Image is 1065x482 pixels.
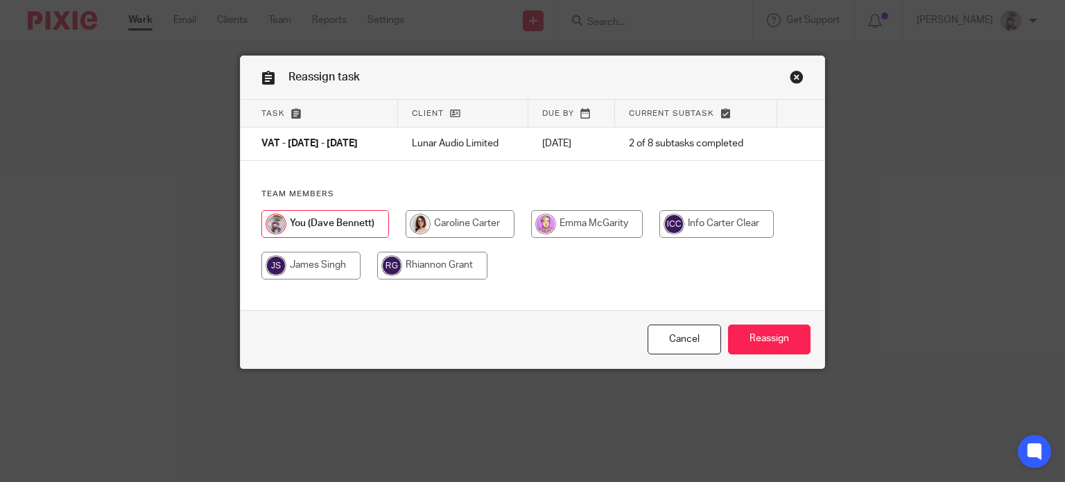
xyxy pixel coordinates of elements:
[728,325,811,354] input: Reassign
[615,128,777,161] td: 2 of 8 subtasks completed
[412,110,444,117] span: Client
[648,325,721,354] a: Close this dialog window
[542,137,601,150] p: [DATE]
[261,189,804,200] h4: Team members
[629,110,714,117] span: Current subtask
[261,110,285,117] span: Task
[412,137,514,150] p: Lunar Audio Limited
[261,139,358,149] span: VAT - [DATE] - [DATE]
[542,110,574,117] span: Due by
[288,71,360,83] span: Reassign task
[790,70,804,89] a: Close this dialog window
